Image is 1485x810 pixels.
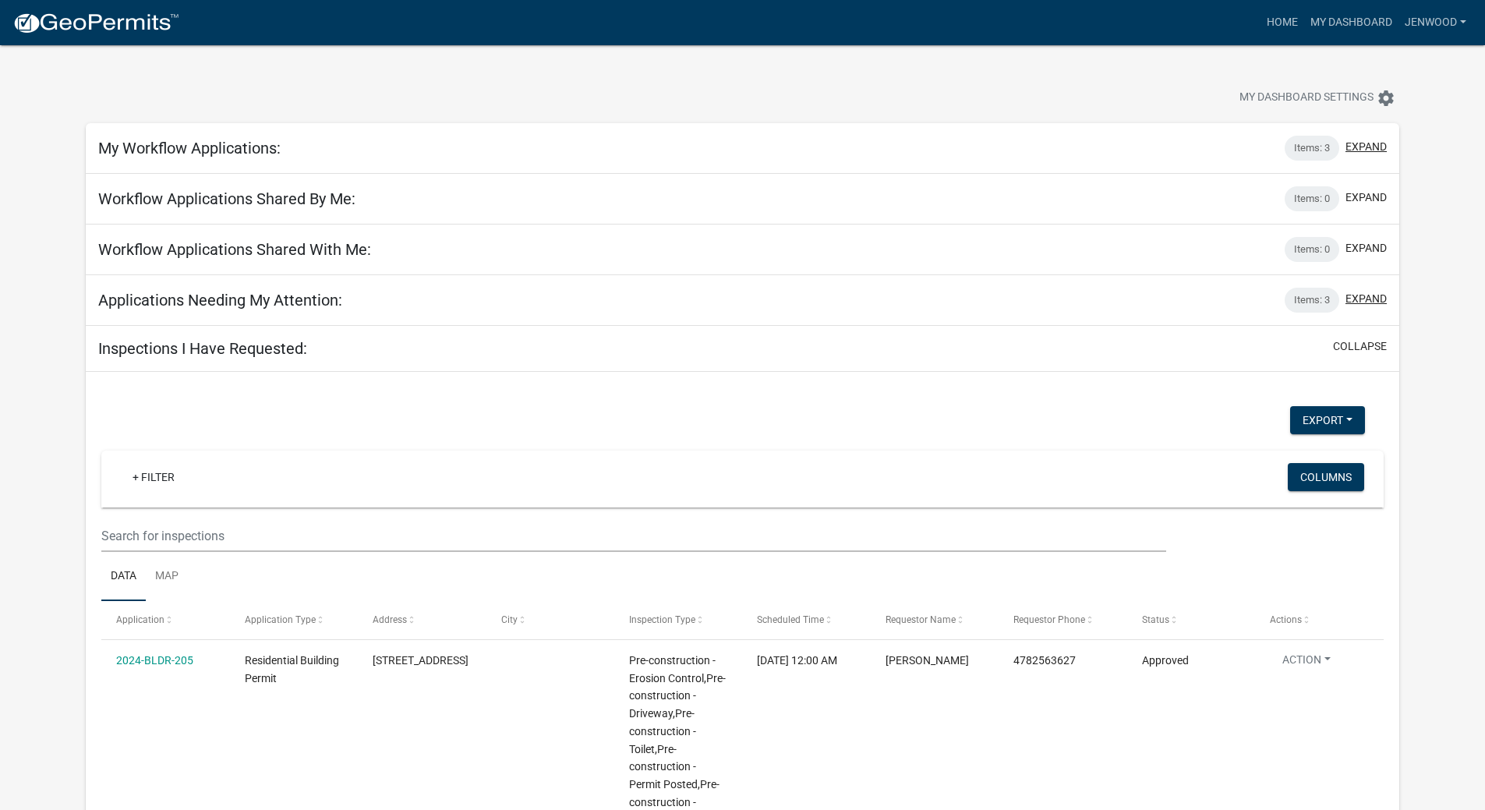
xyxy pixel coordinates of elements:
span: Status [1142,614,1169,625]
a: + Filter [120,463,187,491]
span: Residential Building Permit [245,654,339,684]
button: expand [1345,240,1387,256]
span: Requestor Phone [1013,614,1085,625]
h5: Workflow Applications Shared With Me: [98,240,371,259]
datatable-header-cell: Requestor Phone [999,601,1126,638]
a: Data [101,552,146,602]
button: expand [1345,189,1387,206]
span: 135 PINEWOOD DR [373,654,468,667]
div: Items: 3 [1285,288,1339,313]
datatable-header-cell: Requestor Name [871,601,999,638]
datatable-header-cell: Address [358,601,486,638]
a: 2024-BLDR-205 [116,654,193,667]
button: collapse [1333,338,1387,355]
datatable-header-cell: Application Type [230,601,358,638]
span: City [501,614,518,625]
div: Items: 0 [1285,186,1339,211]
datatable-header-cell: Scheduled Time [742,601,870,638]
button: expand [1345,291,1387,307]
a: Home [1260,8,1304,37]
datatable-header-cell: Inspection Type [614,601,742,638]
div: Items: 0 [1285,237,1339,262]
input: Search for inspections [101,520,1165,552]
span: 4782563627 [1013,654,1076,667]
span: Requestor Name [886,614,956,625]
button: expand [1345,139,1387,155]
span: My Dashboard Settings [1239,89,1374,108]
span: Steven Jenson [886,654,969,667]
span: Scheduled Time [757,614,824,625]
h5: Applications Needing My Attention: [98,291,342,309]
button: My Dashboard Settingssettings [1227,83,1408,113]
datatable-header-cell: Application [101,601,229,638]
h5: Workflow Applications Shared By Me: [98,189,355,208]
button: Export [1290,406,1365,434]
datatable-header-cell: Status [1126,601,1254,638]
button: Columns [1288,463,1364,491]
span: Address [373,614,407,625]
button: Action [1270,652,1343,674]
i: settings [1377,89,1395,108]
a: Jenwood [1398,8,1473,37]
span: Approved [1142,654,1189,667]
span: Inspection Type [629,614,695,625]
a: My Dashboard [1304,8,1398,37]
span: Actions [1270,614,1302,625]
span: 09/03/2024, 12:00 AM [757,654,837,667]
a: Map [146,552,188,602]
h5: My Workflow Applications: [98,139,281,157]
span: Application [116,614,164,625]
span: Application Type [245,614,316,625]
div: Items: 3 [1285,136,1339,161]
datatable-header-cell: City [486,601,613,638]
datatable-header-cell: Actions [1255,601,1383,638]
h5: Inspections I Have Requested: [98,339,307,358]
